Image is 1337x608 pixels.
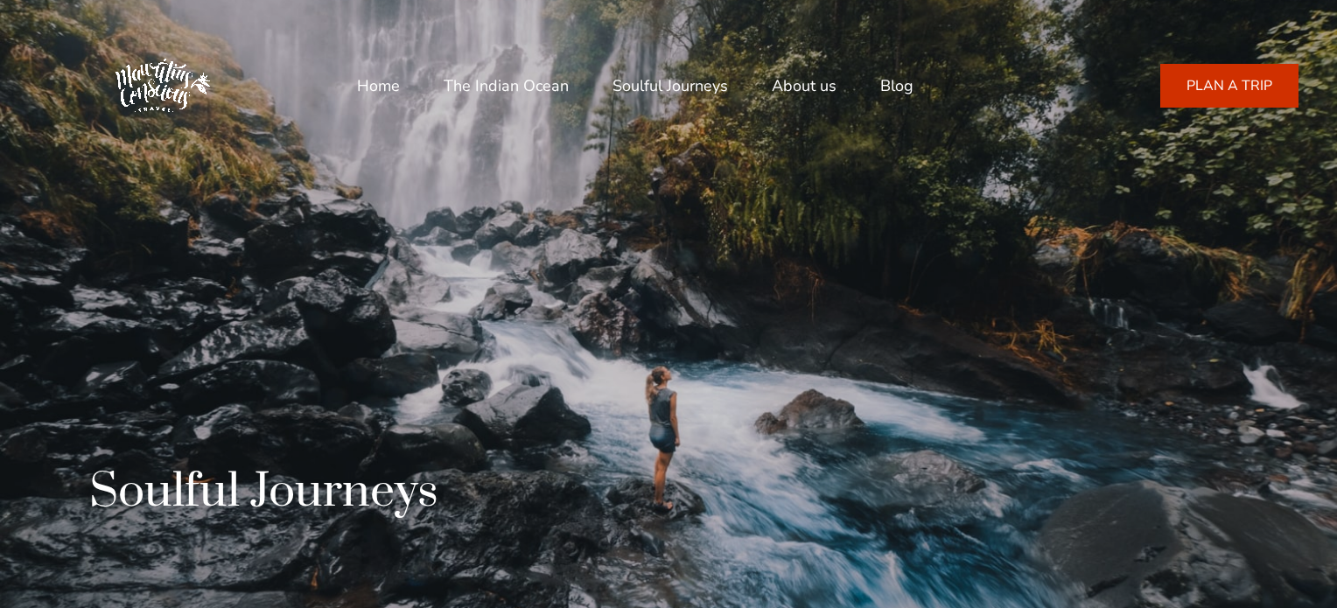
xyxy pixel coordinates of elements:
a: PLAN A TRIP [1160,64,1298,108]
a: The Indian Ocean [444,65,569,107]
a: Soulful Journeys [612,65,728,107]
a: About us [772,65,836,107]
h1: Soulful Journeys [89,464,438,521]
a: Home [357,65,400,107]
a: Blog [880,65,913,107]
